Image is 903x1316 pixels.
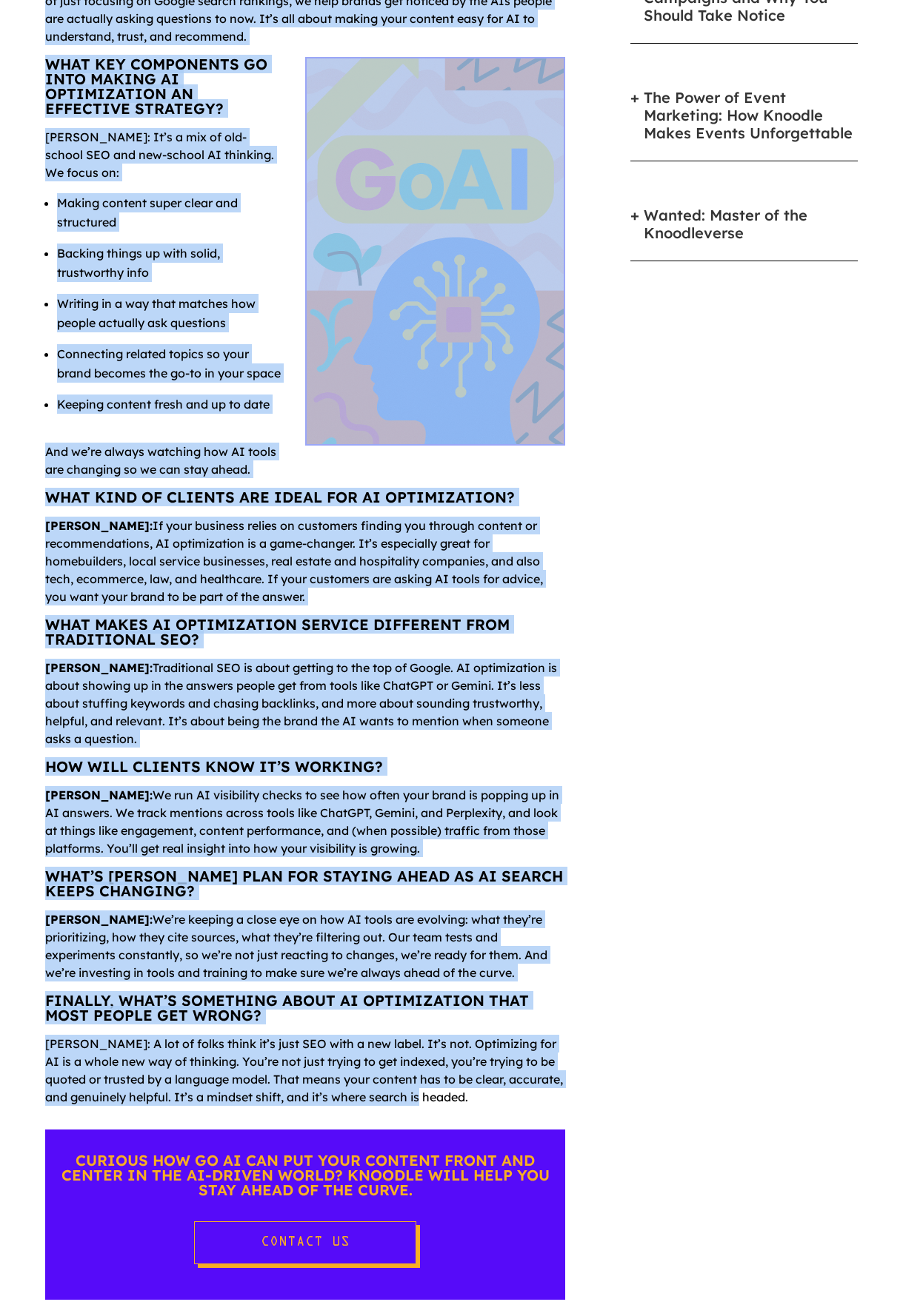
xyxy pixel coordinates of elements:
span: We are offline. Please leave us a message. [31,187,259,336]
li: Backing things up with solid, trustworthy info [57,244,565,294]
h3: What’s [PERSON_NAME] plan for staying ahead as AI search keeps changing? [45,869,565,910]
a: Contact Us [194,1221,416,1264]
h3: How will clients know it’s working? [45,759,565,786]
p: We’re keeping a close eye on how AI tools are evolving: what they’re prioritizing, how they cite ... [45,910,565,993]
p: And we’re always watching how AI tools are changing so we can stay ahead. [45,443,565,490]
textarea: Type your message and click 'Submit' [7,404,282,456]
strong: [PERSON_NAME]: [45,788,153,802]
strong: [PERSON_NAME]: [45,912,153,927]
em: Driven by SalesIQ [116,388,188,398]
div: Leave a message [77,83,249,102]
h3: What makes AI optimization service different from traditional SEO? [45,617,565,659]
li: Making content super clear and structured [57,193,565,244]
li: Writing in a way that matches how people actually ask questions [57,294,565,344]
em: Submit [217,456,269,476]
h4: Curious how GO AI can put your content front and center in the AI-driven world? Knoodle will help... [57,1153,553,1209]
h3: Finally, what’s something about AI optimization that most people get wrong? [45,993,565,1035]
p: Traditional SEO is about getting to the top of Google. AI optimization is about showing up in the... [45,659,565,759]
strong: [PERSON_NAME]: [45,518,153,533]
img: logo_Zg8I0qSkbAqR2WFHt3p6CTuqpyXMFPubPcD2OT02zFN43Cy9FUNNG3NEPhM_Q1qe_.png [25,89,62,97]
li: Connecting related topics so your brand becomes the go-to in your space [57,344,565,395]
h3: What key components go into making AI optimization an effective strategy? [45,57,565,128]
p: We run AI visibility checks to see how often your brand is popping up in AI answers. We track men... [45,786,565,869]
img: salesiqlogo_leal7QplfZFryJ6FIlVepeu7OftD7mt8q6exU6-34PB8prfIgodN67KcxXM9Y7JQ_.png [102,389,113,397]
a: Wanted: Master of the Knoodleverse [644,207,858,242]
h3: What kind of clients are ideal for AI optimization? [45,490,565,517]
p: [PERSON_NAME]: A lot of folks think it’s just SEO with a new label. It’s not. Optimizing for AI i... [45,1035,565,1118]
strong: [PERSON_NAME]: [45,660,153,675]
li: Keeping content fresh and up to date [57,395,565,426]
p: If your business relies on customers finding you through content or recommendations, AI optimizat... [45,517,565,617]
div: Minimize live chat window [243,7,279,43]
a: The Power of Event Marketing: How Knoodle Makes Events Unforgettable [644,89,858,142]
p: [PERSON_NAME]: It’s a mix of old-school SEO and new-school AI thinking. We focus on: [45,128,565,193]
